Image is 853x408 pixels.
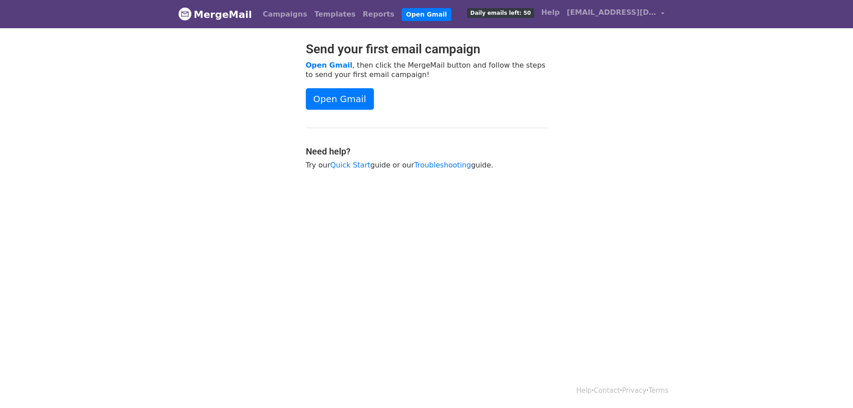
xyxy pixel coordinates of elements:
h2: Send your first email campaign [306,42,548,57]
a: Daily emails left: 50 [463,4,537,21]
a: Templates [311,5,359,23]
p: Try our guide or our guide. [306,160,548,170]
a: [EMAIL_ADDRESS][DOMAIN_NAME] [563,4,668,25]
p: , then click the MergeMail button and follow the steps to send your first email campaign! [306,60,548,79]
a: Help [576,387,592,395]
a: Privacy [622,387,646,395]
img: MergeMail logo [178,7,192,21]
a: Open Gmail [402,8,451,21]
a: Quick Start [330,161,370,169]
h4: Need help? [306,146,548,157]
a: Contact [594,387,620,395]
a: Campaigns [259,5,311,23]
a: Open Gmail [306,61,352,69]
span: Daily emails left: 50 [467,8,534,18]
span: [EMAIL_ADDRESS][DOMAIN_NAME] [567,7,656,18]
a: Troubleshooting [414,161,471,169]
a: MergeMail [178,5,252,24]
a: Reports [359,5,398,23]
a: Help [538,4,563,21]
a: Open Gmail [306,88,374,110]
a: Terms [648,387,668,395]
